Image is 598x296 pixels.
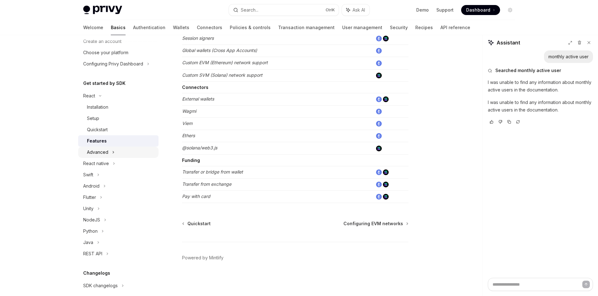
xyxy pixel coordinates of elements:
a: Installation [78,101,159,113]
img: ethereum.png [376,96,382,102]
a: Authentication [133,20,165,35]
em: Transfer from exchange [182,181,231,187]
span: Ask AI [353,7,365,13]
div: Swift [83,171,93,179]
h5: Changelogs [83,269,110,277]
strong: Connectors [182,85,208,90]
div: Configuring Privy Dashboard [83,60,143,68]
img: ethereum.png [376,169,382,175]
em: Transfer or bridge from wallet [182,169,243,174]
a: Choose your platform [78,47,159,58]
span: Assistant [497,39,520,46]
em: Viem [182,121,192,126]
a: Wallets [173,20,189,35]
em: Wagmi [182,108,196,114]
a: Configuring EVM networks [343,221,408,227]
div: React [83,92,95,100]
div: Features [87,137,107,145]
img: ethereum.png [376,121,382,127]
p: I was unable to find any information about monthly active users in the documentation. [488,99,593,114]
a: API reference [440,20,470,35]
img: solana.png [383,194,389,200]
div: Choose your platform [83,49,128,56]
a: Welcome [83,20,103,35]
a: Recipes [415,20,433,35]
a: Transaction management [278,20,335,35]
span: Quickstart [187,221,211,227]
a: Dashboard [461,5,500,15]
img: solana.png [383,182,389,187]
div: Installation [87,103,108,111]
img: ethereum.png [376,36,382,41]
img: ethereum.png [376,60,382,66]
div: Java [83,239,93,246]
button: Toggle dark mode [505,5,515,15]
button: Searched monthly active user [488,67,593,74]
div: Python [83,227,98,235]
button: Ask AI [342,4,369,16]
a: Powered by Mintlify [182,255,224,261]
div: Search... [241,6,258,14]
strong: Funding [182,158,200,163]
img: solana.png [376,146,382,151]
span: Ctrl K [326,8,335,13]
img: light logo [83,6,122,14]
div: Quickstart [87,126,108,133]
div: React native [83,160,109,167]
div: Unity [83,205,94,212]
img: ethereum.png [376,182,382,187]
h5: Get started by SDK [83,80,126,87]
a: Security [390,20,408,35]
button: Send message [582,281,590,288]
em: Ethers [182,133,195,138]
a: Policies & controls [230,20,271,35]
div: Advanced [87,148,108,156]
em: Global wallets (Cross App Accounts) [182,48,257,53]
em: Custom EVM (Ethereum) network support [182,60,268,65]
div: SDK changelogs [83,282,118,289]
p: I was unable to find any information about monthly active users in the documentation. [488,79,593,94]
a: Quickstart [78,124,159,135]
a: Connectors [197,20,222,35]
span: Configuring EVM networks [343,221,403,227]
a: Demo [416,7,429,13]
img: solana.png [376,73,382,78]
em: Pay with card [182,194,210,199]
em: @solana/web3.js [182,145,217,150]
div: REST API [83,250,102,257]
a: User management [342,20,382,35]
img: solana.png [383,96,389,102]
div: monthly active user [548,54,589,60]
em: Session signers [182,35,214,41]
a: Quickstart [183,221,211,227]
img: ethereum.png [376,48,382,54]
div: Android [83,182,100,190]
img: ethereum.png [376,194,382,200]
img: solana.png [383,36,389,41]
div: Flutter [83,194,96,201]
span: Dashboard [466,7,490,13]
div: NodeJS [83,216,100,224]
img: ethereum.png [376,109,382,114]
em: External wallets [182,96,214,101]
a: Support [436,7,454,13]
button: Search...CtrlK [229,4,339,16]
a: Setup [78,113,159,124]
img: ethereum.png [376,133,382,139]
a: Features [78,135,159,147]
a: Basics [111,20,126,35]
em: Custom SVM (Solana) network support [182,72,262,78]
img: solana.png [383,169,389,175]
span: Searched monthly active user [495,67,561,74]
div: Setup [87,115,99,122]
